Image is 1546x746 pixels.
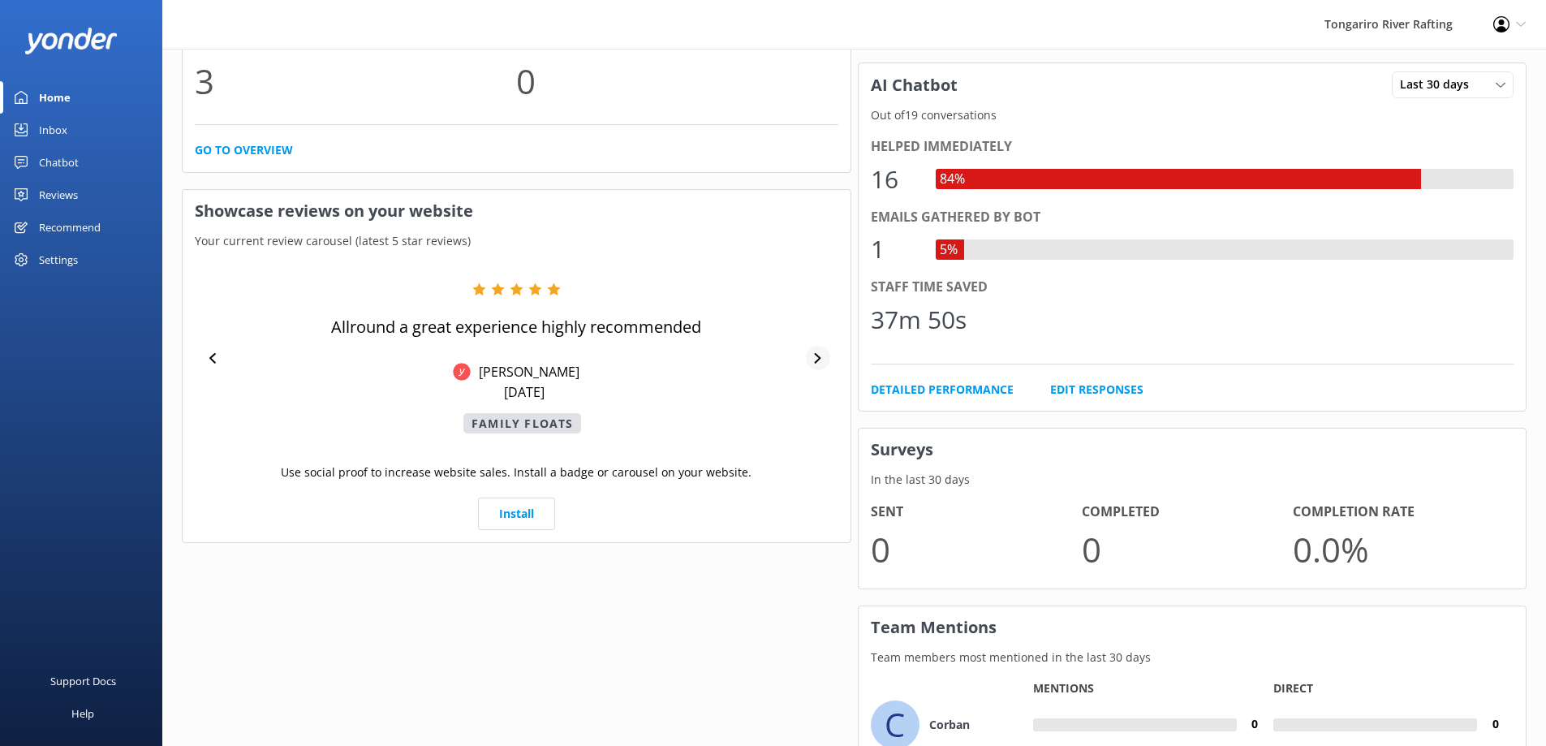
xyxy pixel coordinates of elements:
[1050,381,1143,399] a: Edit Responses
[859,649,1527,666] p: Team members most mentioned in the last 30 days
[71,697,94,730] div: Help
[1033,680,1094,696] p: Mentions
[859,106,1527,124] p: Out of 19 conversations
[871,522,1082,576] p: 0
[859,64,970,106] h3: AI Chatbot
[859,429,1527,471] h3: Surveys
[39,244,78,276] div: Settings
[183,190,851,232] h3: Showcase reviews on your website
[1293,522,1504,576] p: 0.0 %
[39,81,71,114] div: Home
[1293,502,1504,523] h4: Completion Rate
[871,381,1014,399] a: Detailed Performance
[1237,715,1273,733] h4: 0
[478,498,555,530] a: Install
[183,232,851,250] p: Your current review carousel (latest 5 star reviews)
[871,160,919,199] div: 16
[24,28,118,54] img: yonder-white-logo.png
[871,300,967,339] div: 37m 50s
[1477,715,1514,733] h4: 0
[39,114,67,146] div: Inbox
[859,471,1527,489] p: In the last 30 days
[1082,502,1293,523] h4: Completed
[936,239,962,261] div: 5%
[871,230,919,269] div: 1
[1082,522,1293,576] p: 0
[1400,75,1479,93] span: Last 30 days
[50,665,116,697] div: Support Docs
[929,716,970,734] h4: Corban
[331,316,701,339] p: Allround a great experience highly recommended
[453,363,471,381] img: Yonder
[1273,680,1313,696] p: Direct
[195,141,293,159] a: Go to overview
[281,464,751,481] p: Use social proof to increase website sales. Install a badge or carousel on your website.
[936,169,969,190] div: 84%
[39,146,79,179] div: Chatbot
[871,502,1082,523] h4: Sent
[871,136,1514,157] div: Helped immediately
[195,54,516,108] p: 3
[516,54,838,108] p: 0
[39,211,101,244] div: Recommend
[859,606,1527,649] h3: Team Mentions
[504,383,545,401] p: [DATE]
[463,413,581,433] p: Family Floats
[471,363,579,381] p: [PERSON_NAME]
[871,277,1514,298] div: Staff time saved
[871,207,1514,228] div: Emails gathered by bot
[39,179,78,211] div: Reviews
